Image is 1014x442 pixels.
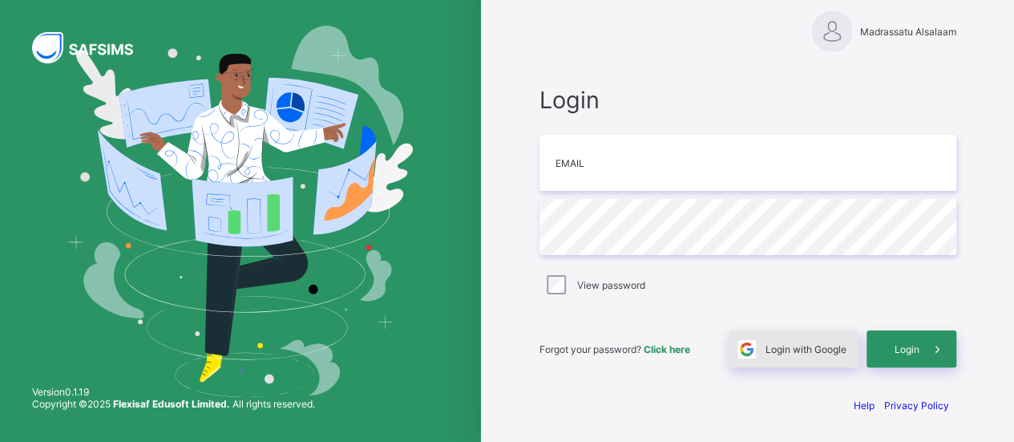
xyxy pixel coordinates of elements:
[895,343,919,355] span: Login
[32,398,315,410] span: Copyright © 2025 All rights reserved.
[644,343,690,355] a: Click here
[32,386,315,398] span: Version 0.1.19
[539,343,690,355] span: Forgot your password?
[577,279,645,291] label: View password
[113,398,230,410] strong: Flexisaf Edusoft Limited.
[766,343,846,355] span: Login with Google
[854,399,875,412] a: Help
[860,26,956,38] span: Madrassatu Alsalaam
[884,399,949,412] a: Privacy Policy
[539,86,956,114] span: Login
[32,32,152,63] img: SAFSIMS Logo
[737,340,756,359] img: google.396cfc9801f0270233282035f929180a.svg
[68,26,414,397] img: Hero Image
